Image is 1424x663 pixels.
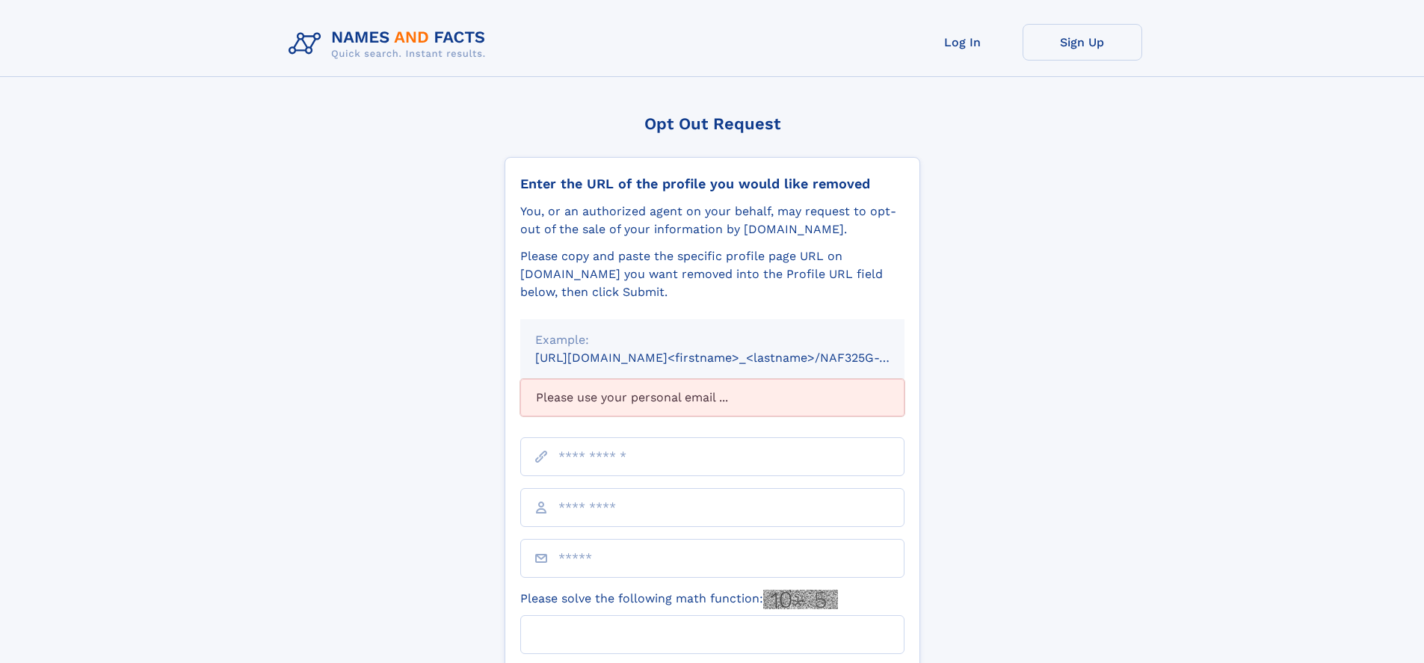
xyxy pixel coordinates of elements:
a: Sign Up [1023,24,1142,61]
label: Please solve the following math function: [520,590,838,609]
a: Log In [903,24,1023,61]
img: Logo Names and Facts [283,24,498,64]
small: [URL][DOMAIN_NAME]<firstname>_<lastname>/NAF325G-xxxxxxxx [535,351,933,365]
div: Example: [535,331,890,349]
div: Opt Out Request [505,114,920,133]
div: Enter the URL of the profile you would like removed [520,176,904,192]
div: Please use your personal email ... [520,379,904,416]
div: Please copy and paste the specific profile page URL on [DOMAIN_NAME] you want removed into the Pr... [520,247,904,301]
div: You, or an authorized agent on your behalf, may request to opt-out of the sale of your informatio... [520,203,904,238]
